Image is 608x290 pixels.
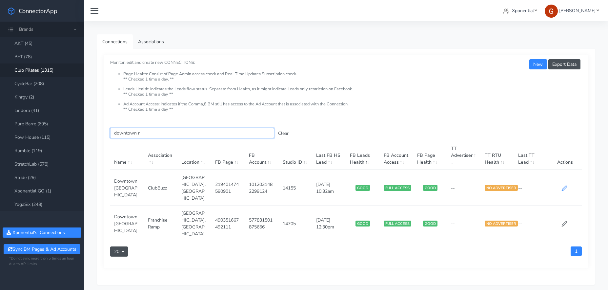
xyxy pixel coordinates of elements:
td: -- [514,206,548,242]
th: Actions [548,141,582,170]
td: 219401474590901 [211,170,245,206]
th: Last FB HS Lead [312,141,346,170]
span: GOOD [355,185,370,191]
span: [PERSON_NAME] [559,8,596,14]
th: FB Page [211,141,245,170]
a: [PERSON_NAME] [542,5,601,17]
th: Location [177,141,211,170]
li: Page Health: Consist of Page Admin access check and Real Time Updates Subscription check. ** Chec... [123,72,582,87]
th: Last TT Lead [514,141,548,170]
td: ClubBuzz [144,170,178,206]
th: FB Page Health [413,141,447,170]
a: Xponential [501,5,540,17]
span: GOOD [423,185,437,191]
li: Leads Health: Indicates the Leads flow status. Separate from Health, as it might indicate Leads o... [123,87,582,102]
button: Export Data [548,59,580,69]
td: 14155 [279,170,313,206]
small: *Do not sync more then 5 times an hour due to API limits. [9,256,75,267]
span: NO ADVERTISER [485,185,518,191]
small: Monitor, edit and create new CONNECTIONS: [110,54,582,112]
th: Name [110,141,144,170]
td: 14705 [279,206,313,242]
th: FB Leads Health [346,141,380,170]
td: 1012031482299124 [245,170,279,206]
a: Connections [97,34,133,49]
button: 20 [110,246,128,257]
span: FULL ACCESS [384,185,411,191]
a: 1 [571,246,582,256]
td: -- [514,170,548,206]
span: FULL ACCESS [384,221,411,227]
th: Association [144,141,178,170]
span: GOOD [355,221,370,227]
td: [DATE] 12:30pm [312,206,346,242]
button: Sync BM Pages & Ad Accounts [4,244,80,254]
td: 490351667492111 [211,206,245,242]
th: FB Account [245,141,279,170]
span: Xponential [512,8,534,14]
span: ConnectorApp [19,7,57,15]
td: -- [447,170,481,206]
button: New [529,59,547,69]
td: 577831501875666 [245,206,279,242]
th: TT Advertiser [447,141,481,170]
li: Ad Account Access: Indicates if the Comma,8 BM still has access to the Ad Account that is associa... [123,102,582,112]
th: FB Account Access [380,141,414,170]
input: enter text you want to search [110,128,274,138]
th: Studio ID [279,141,313,170]
a: Associations [133,34,169,49]
span: NO ADVERTISER [485,221,518,227]
td: -- [447,206,481,242]
td: Downtown [GEOGRAPHIC_DATA] [110,170,144,206]
button: Xponential's' Connections [3,227,81,238]
th: TT RTU Health [481,141,515,170]
span: GOOD [423,221,437,227]
span: Brands [19,26,33,32]
td: [DATE] 10:32am [312,170,346,206]
img: Greg Clemmons [545,5,558,18]
td: [GEOGRAPHIC_DATA],[GEOGRAPHIC_DATA] [177,170,211,206]
td: Franchise Ramp [144,206,178,242]
td: [GEOGRAPHIC_DATA],[GEOGRAPHIC_DATA] [177,206,211,242]
td: Downtown [GEOGRAPHIC_DATA] [110,206,144,242]
button: Clear [274,128,293,138]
